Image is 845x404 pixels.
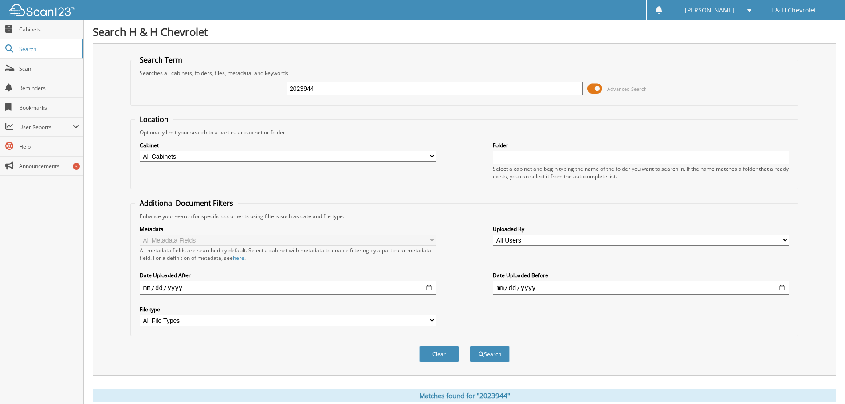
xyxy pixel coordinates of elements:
[19,84,79,92] span: Reminders
[233,254,244,262] a: here
[493,281,789,295] input: end
[73,163,80,170] div: 3
[140,225,436,233] label: Metadata
[135,129,794,136] div: Optionally limit your search to a particular cabinet or folder
[19,65,79,72] span: Scan
[493,141,789,149] label: Folder
[140,281,436,295] input: start
[19,162,79,170] span: Announcements
[19,143,79,150] span: Help
[93,24,836,39] h1: Search H & H Chevrolet
[419,346,459,362] button: Clear
[19,104,79,111] span: Bookmarks
[135,69,794,77] div: Searches all cabinets, folders, files, metadata, and keywords
[93,389,836,402] div: Matches found for "2023944"
[135,198,238,208] legend: Additional Document Filters
[135,212,794,220] div: Enhance your search for specific documents using filters such as date and file type.
[493,165,789,180] div: Select a cabinet and begin typing the name of the folder you want to search in. If the name match...
[470,346,510,362] button: Search
[135,55,187,65] legend: Search Term
[493,271,789,279] label: Date Uploaded Before
[19,123,73,131] span: User Reports
[769,8,816,13] span: H & H Chevrolet
[607,86,647,92] span: Advanced Search
[135,114,173,124] legend: Location
[19,26,79,33] span: Cabinets
[140,271,436,279] label: Date Uploaded After
[493,225,789,233] label: Uploaded By
[140,306,436,313] label: File type
[140,247,436,262] div: All metadata fields are searched by default. Select a cabinet with metadata to enable filtering b...
[685,8,735,13] span: [PERSON_NAME]
[9,4,75,16] img: scan123-logo-white.svg
[140,141,436,149] label: Cabinet
[19,45,78,53] span: Search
